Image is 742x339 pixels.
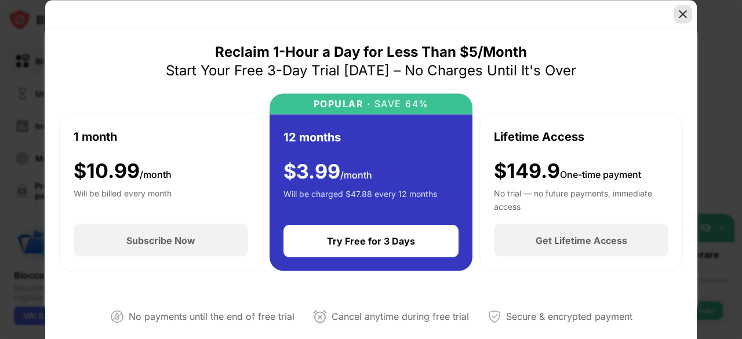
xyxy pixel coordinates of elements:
[129,308,294,325] div: No payments until the end of free trial
[283,188,437,211] div: Will be charged $47.88 every 12 months
[283,128,341,145] div: 12 months
[166,61,576,79] div: Start Your Free 3-Day Trial [DATE] – No Charges Until It's Over
[536,235,627,246] div: Get Lifetime Access
[314,98,371,109] div: POPULAR ·
[215,42,527,61] div: Reclaim 1-Hour a Day for Less Than $5/Month
[494,127,584,145] div: Lifetime Access
[283,159,372,183] div: $ 3.99
[488,309,501,323] img: secured-payment
[370,98,429,109] div: SAVE 64%
[506,308,632,325] div: Secure & encrypted payment
[494,159,641,183] div: $149.9
[140,168,172,180] span: /month
[110,309,124,323] img: not-paying
[74,187,172,210] div: Will be billed every month
[313,309,327,323] img: cancel-anytime
[494,187,668,210] div: No trial — no future payments, immediate access
[332,308,469,325] div: Cancel anytime during free trial
[327,235,415,247] div: Try Free for 3 Days
[126,235,195,246] div: Subscribe Now
[74,159,172,183] div: $ 10.99
[560,168,641,180] span: One-time payment
[74,127,117,145] div: 1 month
[340,169,372,180] span: /month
